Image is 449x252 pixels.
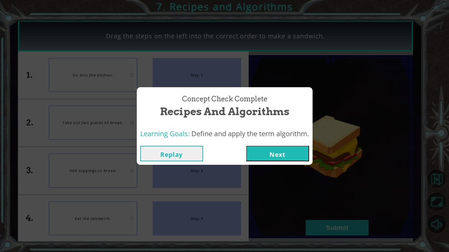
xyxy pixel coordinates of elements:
span: Recipes and Algorithms [160,104,289,119]
span: Learning Goals: [140,129,190,138]
span: Concept Check Complete [182,94,267,104]
span: Define and apply the term algorithm. [191,129,309,138]
button: Next [246,146,309,161]
button: Replay [140,146,203,161]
